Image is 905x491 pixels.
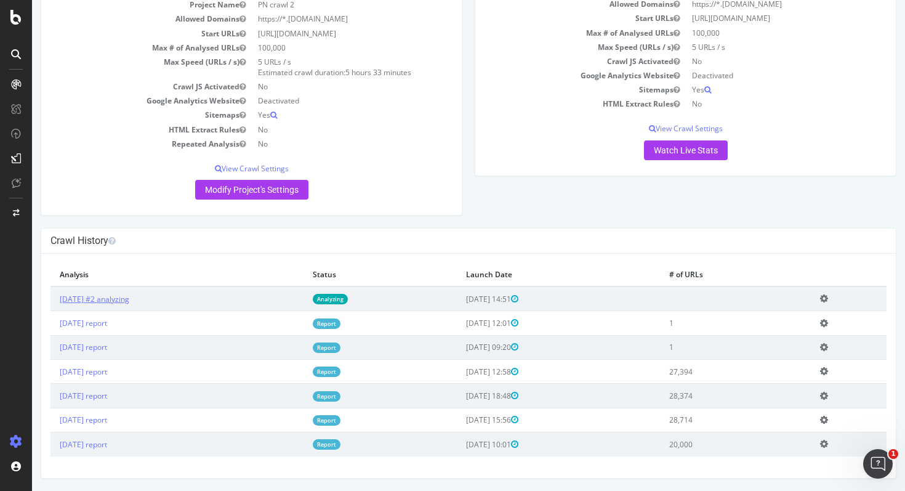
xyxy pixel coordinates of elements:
[654,11,855,25] td: [URL][DOMAIN_NAME]
[18,163,420,174] p: View Crawl Settings
[220,94,421,108] td: Deactivated
[281,294,316,304] a: Analyzing
[434,367,486,377] span: [DATE] 12:58
[654,54,855,68] td: No
[281,439,308,450] a: Report
[628,311,778,335] td: 1
[18,263,271,286] th: Analysis
[28,342,75,352] a: [DATE] report
[452,11,654,25] td: Start URLs
[28,318,75,328] a: [DATE] report
[220,79,421,94] td: No
[452,83,654,97] td: Sitemaps
[281,343,308,353] a: Report
[863,449,893,479] iframe: Intercom live chat
[434,318,486,328] span: [DATE] 12:01
[271,263,425,286] th: Status
[452,40,654,54] td: Max Speed (URLs / s)
[18,26,220,41] td: Start URLs
[18,123,220,137] td: HTML Extract Rules
[434,439,486,450] span: [DATE] 10:01
[434,391,486,401] span: [DATE] 18:48
[28,294,97,304] a: [DATE] #2 analyzing
[220,137,421,151] td: No
[18,137,220,151] td: Repeated Analysis
[18,12,220,26] td: Allowed Domains
[654,40,855,54] td: 5 URLs / s
[220,26,421,41] td: [URL][DOMAIN_NAME]
[281,367,308,377] a: Report
[612,140,696,160] a: Watch Live Stats
[18,108,220,122] td: Sitemaps
[313,67,379,78] span: 5 hours 33 minutes
[28,391,75,401] a: [DATE] report
[281,391,308,402] a: Report
[628,360,778,384] td: 27,394
[452,97,654,111] td: HTML Extract Rules
[654,83,855,97] td: Yes
[281,415,308,426] a: Report
[281,319,308,329] a: Report
[18,235,855,247] h4: Crawl History
[452,68,654,83] td: Google Analytics Website
[163,180,276,200] a: Modify Project's Settings
[220,108,421,122] td: Yes
[220,41,421,55] td: 100,000
[628,335,778,359] td: 1
[888,449,898,459] span: 1
[434,294,486,304] span: [DATE] 14:51
[434,415,486,425] span: [DATE] 15:56
[654,68,855,83] td: Deactivated
[220,55,421,79] td: 5 URLs / s Estimated crawl duration:
[434,342,486,352] span: [DATE] 09:20
[18,79,220,94] td: Crawl JS Activated
[452,54,654,68] td: Crawl JS Activated
[628,263,778,286] th: # of URLs
[654,97,855,111] td: No
[628,408,778,432] td: 28,714
[18,41,220,55] td: Max # of Analysed URLs
[425,263,628,286] th: Launch Date
[452,26,654,40] td: Max # of Analysed URLs
[220,123,421,137] td: No
[628,384,778,408] td: 28,374
[628,432,778,457] td: 20,000
[18,94,220,108] td: Google Analytics Website
[654,26,855,40] td: 100,000
[28,367,75,377] a: [DATE] report
[220,12,421,26] td: https://*.[DOMAIN_NAME]
[18,55,220,79] td: Max Speed (URLs / s)
[452,123,855,134] p: View Crawl Settings
[28,415,75,425] a: [DATE] report
[28,439,75,450] a: [DATE] report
